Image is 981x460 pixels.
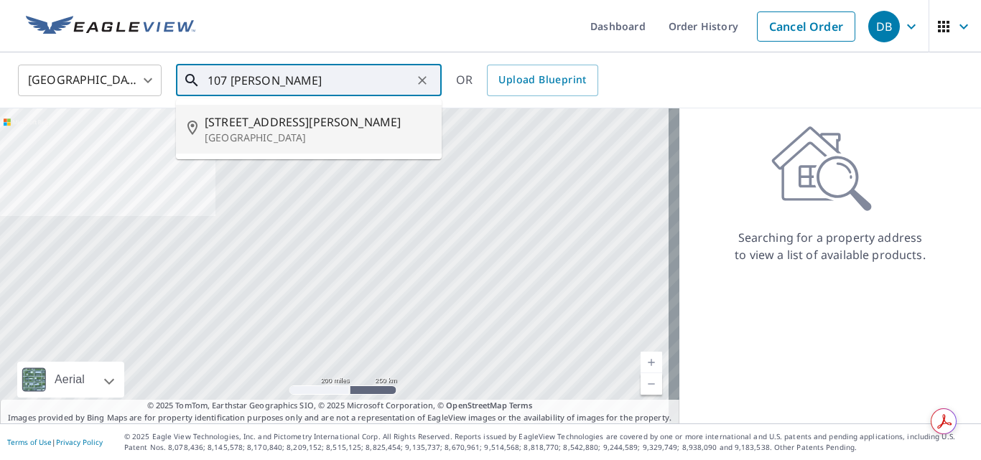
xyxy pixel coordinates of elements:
[26,16,195,37] img: EV Logo
[208,60,412,100] input: Search by address or latitude-longitude
[641,373,662,395] a: Current Level 5, Zoom Out
[18,60,162,100] div: [GEOGRAPHIC_DATA]
[456,65,598,96] div: OR
[734,229,926,263] p: Searching for a property address to view a list of available products.
[757,11,855,42] a: Cancel Order
[205,131,430,145] p: [GEOGRAPHIC_DATA]
[412,70,432,90] button: Clear
[641,352,662,373] a: Current Level 5, Zoom In
[50,362,89,398] div: Aerial
[205,113,430,131] span: [STREET_ADDRESS][PERSON_NAME]
[17,362,124,398] div: Aerial
[446,400,506,410] a: OpenStreetMap
[498,71,586,89] span: Upload Blueprint
[7,438,103,446] p: |
[509,400,533,410] a: Terms
[147,400,533,412] span: © 2025 TomTom, Earthstar Geographics SIO, © 2025 Microsoft Corporation, ©
[487,65,598,96] a: Upload Blueprint
[868,11,900,42] div: DB
[124,431,974,453] p: © 2025 Eagle View Technologies, Inc. and Pictometry International Corp. All Rights Reserved. Repo...
[7,437,52,447] a: Terms of Use
[56,437,103,447] a: Privacy Policy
